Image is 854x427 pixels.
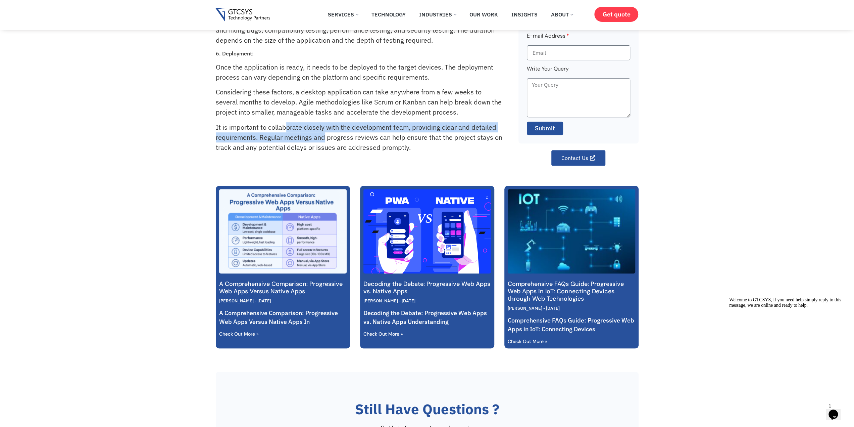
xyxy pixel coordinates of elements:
[826,400,847,420] iframe: chat widget
[535,124,555,133] span: Submit
[399,298,415,304] span: [DATE]
[215,8,270,22] img: Gtcsys logo
[216,15,503,45] p: Thorough testing is vital to ensure the application functions as intended. It involves identifyin...
[363,309,491,326] p: Decoding the Debate: Progressive Web Apps vs. Native Apps Understanding
[216,62,503,82] p: Once the application is ready, it needs to be deployed to the target devices. The deployment proc...
[506,7,543,22] a: Insights
[362,181,491,281] img: Progressive Web Apps vs. Native Apps
[414,7,461,22] a: Industries
[527,65,569,78] label: Write Your Query
[323,7,363,22] a: Services
[464,7,503,22] a: Our Work
[255,298,271,304] span: [DATE]
[216,87,503,117] p: Considering these factors, a desktop application can take anywhere from a few weeks to several mo...
[561,155,588,161] span: Contact Us
[507,185,636,276] img: IOT
[527,32,630,139] form: Faq Form
[363,189,491,273] a: Progressive Web Apps vs. Native Apps
[508,316,635,334] p: Comprehensive FAQs Guide: Progressive Web Apps in IoT: Connecting Devices
[527,32,569,45] label: E-mail Address
[527,122,563,135] button: Submit
[218,188,347,274] img: A Comprehensive Comparison
[527,45,630,60] input: Email
[508,305,542,311] span: [PERSON_NAME]
[726,295,847,397] iframe: chat widget
[216,122,503,153] p: It is important to collaborate closely with the development team, providing clear and detailed re...
[551,150,605,166] a: Contact Us
[363,331,403,337] a: Read more about Decoding the Debate: Progressive Web Apps vs. Native Apps
[508,280,624,303] a: Comprehensive FAQs Guide: Progressive Web Apps in IoT: Connecting Devices through Web Technologies
[594,7,638,22] a: Get quote
[216,50,503,57] h3: 6. Deployment:
[216,401,639,418] h2: Still Have Questions ?
[219,189,347,273] a: A Comprehensive Comparison
[219,298,254,304] span: [PERSON_NAME]
[219,331,259,337] a: Read more about A Comprehensive Comparison: Progressive Web Apps Versus Native Apps
[546,7,578,22] a: About
[363,298,398,304] span: [PERSON_NAME]
[602,11,630,18] span: Get quote
[363,280,490,295] a: Decoding the Debate: Progressive Web Apps vs. Native Apps
[219,309,347,326] p: A Comprehensive Comparison: Progressive Web Apps Versus Native Apps In
[508,338,547,344] a: Read more about Comprehensive FAQs Guide: Progressive Web Apps in IoT: Connecting Devices through...
[219,280,343,295] a: A Comprehensive Comparison: Progressive Web Apps Versus Native Apps
[543,305,560,311] span: [DATE]
[3,3,115,13] span: Welcome to GTCSYS, if you need help simply reply to this message, we are online and ready to help.
[366,7,411,22] a: Technology
[508,189,635,273] a: IOT
[3,3,123,13] div: Welcome to GTCSYS, if you need help simply reply to this message, we are online and ready to help.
